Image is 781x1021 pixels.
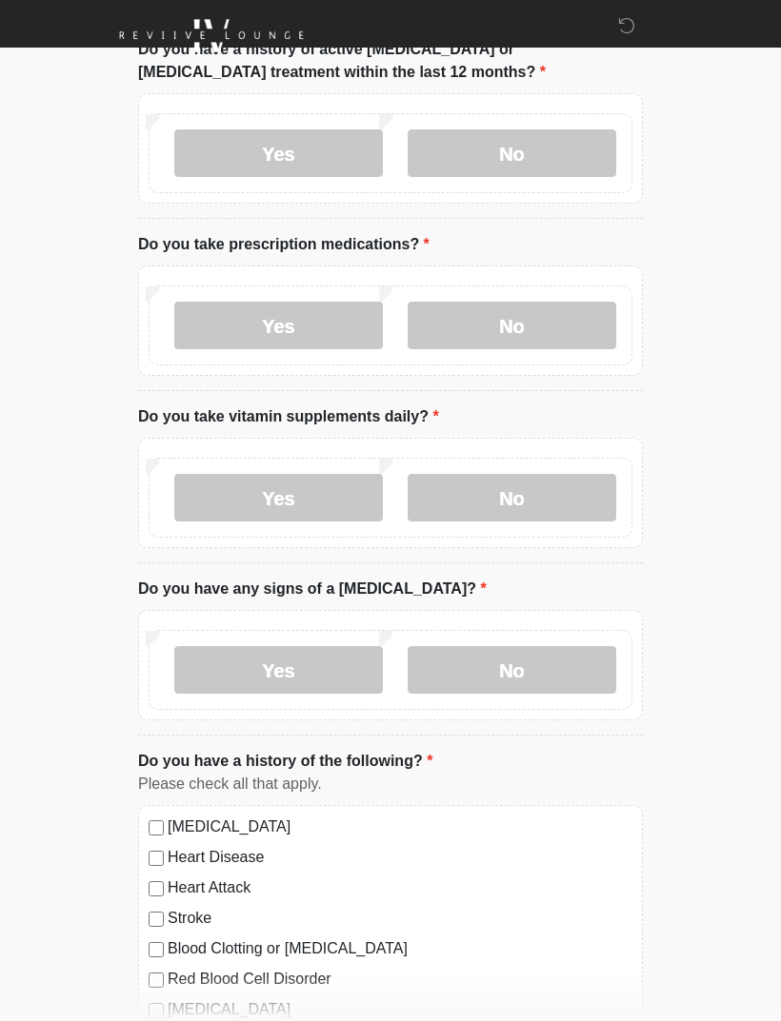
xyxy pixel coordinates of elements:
[408,646,616,694] label: No
[119,14,304,57] img: Reviive Lounge Logo
[138,405,439,428] label: Do you take vitamin supplements daily?
[168,815,632,838] label: [MEDICAL_DATA]
[138,233,430,256] label: Do you take prescription medications?
[149,912,164,927] input: Stroke
[138,750,432,773] label: Do you have a history of the following?
[149,972,164,988] input: Red Blood Cell Disorder
[408,129,616,177] label: No
[168,876,632,899] label: Heart Attack
[168,846,632,869] label: Heart Disease
[149,851,164,866] input: Heart Disease
[168,937,632,960] label: Blood Clotting or [MEDICAL_DATA]
[149,820,164,835] input: [MEDICAL_DATA]
[168,907,632,930] label: Stroke
[174,474,383,521] label: Yes
[149,1003,164,1018] input: [MEDICAL_DATA]
[174,302,383,349] label: Yes
[174,646,383,694] label: Yes
[149,942,164,957] input: Blood Clotting or [MEDICAL_DATA]
[138,578,487,600] label: Do you have any signs of a [MEDICAL_DATA]?
[408,474,616,521] label: No
[138,773,643,795] div: Please check all that apply.
[168,998,632,1021] label: [MEDICAL_DATA]
[168,968,632,991] label: Red Blood Cell Disorder
[149,881,164,896] input: Heart Attack
[174,129,383,177] label: Yes
[408,302,616,349] label: No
